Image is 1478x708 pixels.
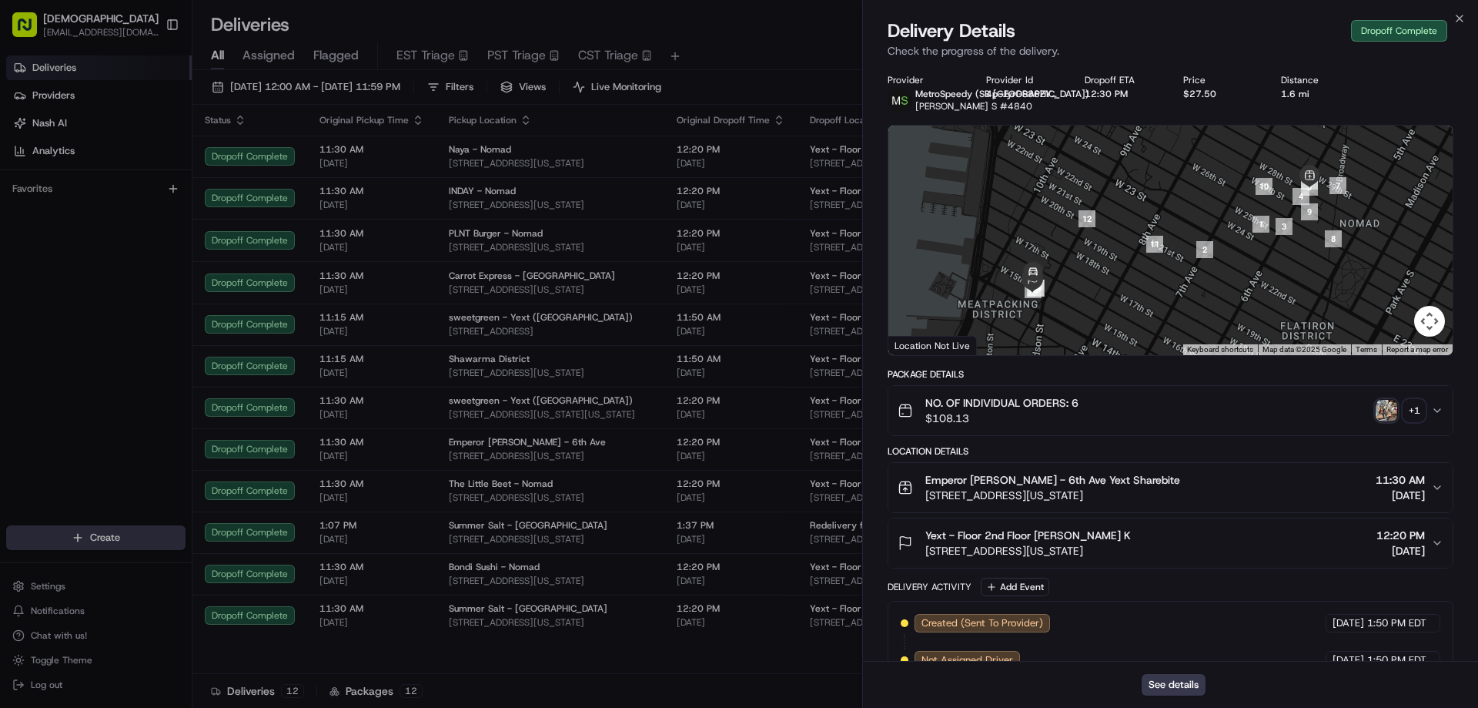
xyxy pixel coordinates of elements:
div: 3 [1276,218,1292,235]
div: Price [1183,74,1257,86]
span: Yext - Floor 2nd Floor [PERSON_NAME] K [925,528,1131,543]
div: Location Not Live [888,336,977,355]
div: 12 [1078,210,1095,227]
span: [PERSON_NAME] S #4840 [915,100,1032,112]
button: Map camera controls [1414,306,1445,337]
div: Start new chat [52,147,252,163]
div: Location Details [888,445,1453,458]
span: $108.13 [925,411,1078,426]
span: Delivery Details [888,18,1015,43]
img: 1736555255976-a54dd68f-1ca7-489b-9aae-adbdc363a1c4 [15,147,43,175]
span: 12:20 PM [1376,528,1425,543]
div: 7 [1329,177,1346,194]
span: Not Assigned Driver [921,653,1013,667]
div: 12:30 PM [1085,88,1159,100]
div: Package Details [888,368,1453,381]
p: Check the progress of the delivery. [888,43,1453,59]
img: Google [892,335,943,355]
div: 10 [1256,178,1272,195]
span: 1:50 PM EDT [1367,653,1426,667]
div: 1 [1252,216,1269,233]
span: Knowledge Base [31,223,118,239]
button: Start new chat [262,152,280,170]
button: Emperor [PERSON_NAME] - 6th Ave Yext Sharebite[STREET_ADDRESS][US_STATE]11:30 AM[DATE] [888,463,1453,512]
p: Welcome 👋 [15,62,280,86]
span: Pylon [153,261,186,273]
div: 9 [1301,203,1318,220]
a: Open this area in Google Maps (opens a new window) [892,335,943,355]
div: 11 [1146,236,1163,253]
a: Report a map error [1386,345,1448,354]
button: 4p~JyrDS86ZYWi1hF5Wixk7S E9s6DAU~joiIBYsoQSBZ7R6x [986,88,1060,100]
img: photo_proof_of_pickup image [1376,400,1397,421]
button: NO. OF INDIVIDUAL ORDERS: 6$108.13photo_proof_of_pickup image+1 [888,386,1453,435]
button: photo_proof_of_pickup image+1 [1376,400,1425,421]
div: + 1 [1403,400,1425,421]
div: 4 [1292,188,1309,205]
a: 📗Knowledge Base [9,217,124,245]
span: [DATE] [1333,616,1364,630]
a: Terms (opens in new tab) [1356,345,1377,354]
a: 💻API Documentation [124,217,253,245]
div: $27.50 [1183,88,1257,100]
div: 2 [1196,241,1213,258]
div: 1.6 mi [1281,88,1355,100]
div: 💻 [130,225,142,237]
button: Yext - Floor 2nd Floor [PERSON_NAME] K[STREET_ADDRESS][US_STATE]12:20 PM[DATE] [888,518,1453,568]
div: We're available if you need us! [52,163,195,175]
div: Provider Id [986,74,1060,86]
div: 📗 [15,225,28,237]
a: Powered byPylon [109,260,186,273]
div: 8 [1325,230,1342,247]
span: [STREET_ADDRESS][US_STATE] [925,488,1180,503]
span: Created (Sent To Provider) [921,616,1043,630]
div: Delivery Activity [888,581,971,593]
div: Distance [1281,74,1355,86]
button: Add Event [981,578,1049,596]
button: See details [1142,674,1205,696]
span: Emperor [PERSON_NAME] - 6th Ave Yext Sharebite [925,472,1180,488]
span: [STREET_ADDRESS][US_STATE] [925,543,1131,559]
img: Nash [15,15,46,46]
span: [DATE] [1376,488,1425,503]
span: 11:30 AM [1376,472,1425,488]
span: [DATE] [1376,543,1425,559]
span: Map data ©2025 Google [1262,345,1346,354]
span: 1:50 PM EDT [1367,616,1426,630]
span: API Documentation [145,223,247,239]
span: NO. OF INDIVIDUAL ORDERS: 6 [925,395,1078,411]
button: Keyboard shortcuts [1187,344,1253,355]
span: [DATE] [1333,653,1364,667]
input: Clear [40,99,254,116]
span: MetroSpeedy (SB [GEOGRAPHIC_DATA]) [915,88,1089,100]
div: Dropoff ETA [1085,74,1159,86]
img: metro_speed_logo.png [888,88,912,112]
div: Provider [888,74,961,86]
